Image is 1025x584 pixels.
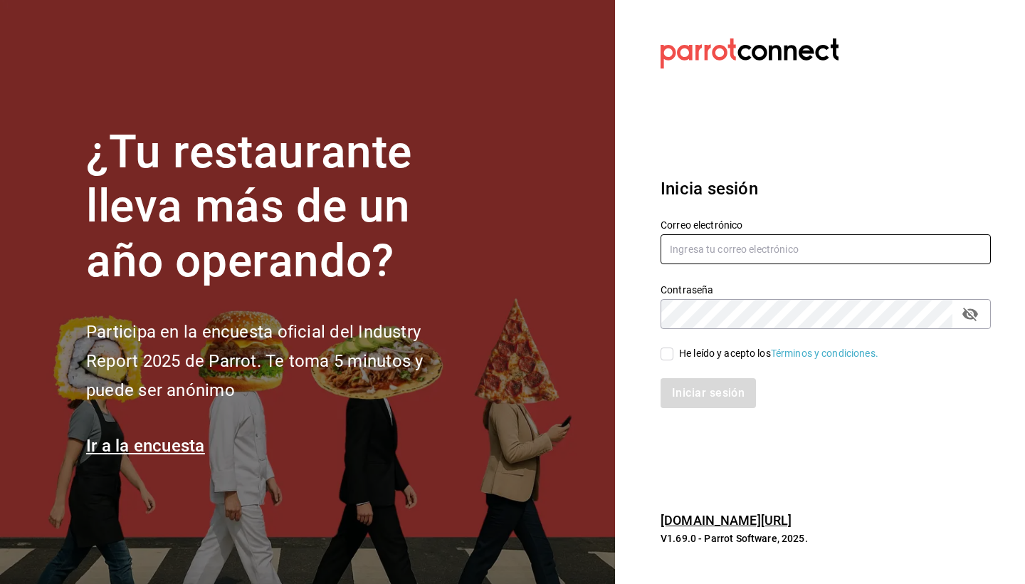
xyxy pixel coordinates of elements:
[661,176,991,202] h3: Inicia sesión
[958,302,982,326] button: passwordField
[679,346,878,361] div: He leído y acepto los
[86,125,471,289] h1: ¿Tu restaurante lleva más de un año operando?
[86,436,205,456] a: Ir a la encuesta
[661,284,991,294] label: Contraseña
[661,531,991,546] p: V1.69.0 - Parrot Software, 2025.
[86,318,471,405] h2: Participa en la encuesta oficial del Industry Report 2025 de Parrot. Te toma 5 minutos y puede se...
[661,234,991,264] input: Ingresa tu correo electrónico
[771,348,878,359] a: Términos y condiciones.
[661,219,991,229] label: Correo electrónico
[661,513,792,528] a: [DOMAIN_NAME][URL]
